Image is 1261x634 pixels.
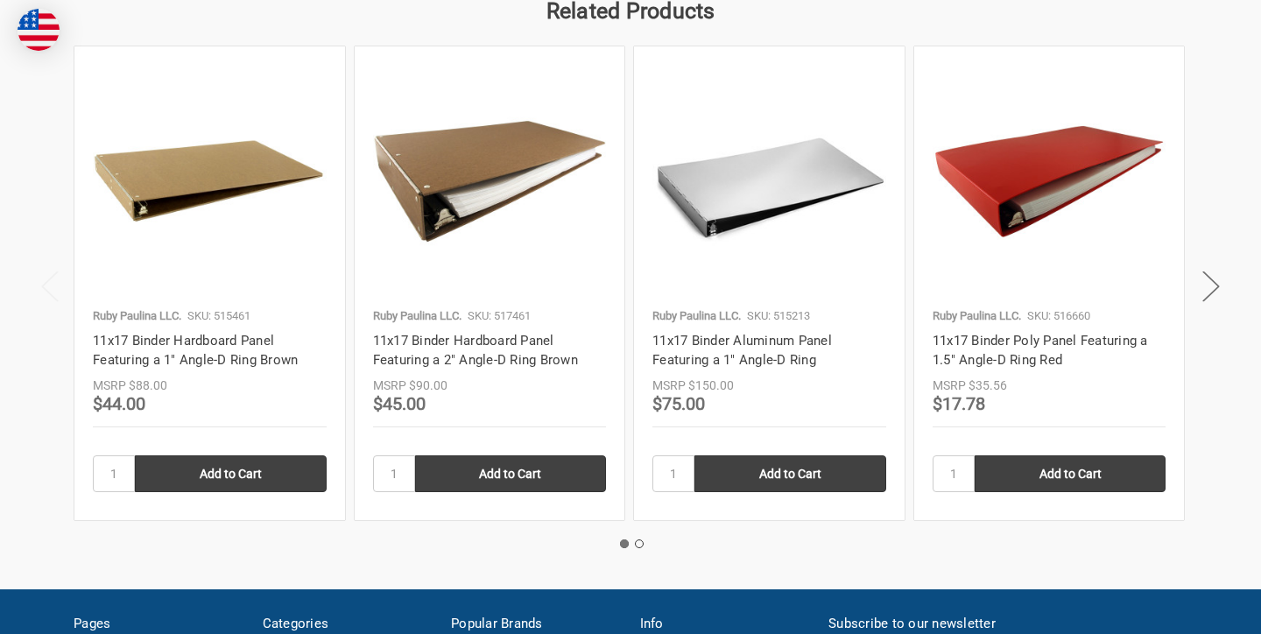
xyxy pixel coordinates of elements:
[18,9,60,51] img: duty and tax information for United States
[373,377,406,395] div: MSRP
[451,614,622,634] h5: Popular Brands
[1027,307,1090,325] p: SKU: 516660
[135,455,327,492] input: Add to Cart
[694,455,886,492] input: Add to Cart
[933,377,966,395] div: MSRP
[93,307,181,325] p: Ruby Paulina LLC.
[373,333,578,369] a: 11x17 Binder Hardboard Panel Featuring a 2" Angle-D Ring Brown
[652,377,686,395] div: MSRP
[933,307,1021,325] p: Ruby Paulina LLC.
[373,307,461,325] p: Ruby Paulina LLC.
[468,307,531,325] p: SKU: 517461
[32,259,67,313] button: Previous
[93,377,126,395] div: MSRP
[74,614,244,634] h5: Pages
[652,307,741,325] p: Ruby Paulina LLC.
[975,455,1166,492] input: Add to Cart
[640,614,811,634] h5: Info
[187,307,250,325] p: SKU: 515461
[747,307,810,325] p: SKU: 515213
[688,378,734,392] span: $150.00
[93,333,298,369] a: 11x17 Binder Hardboard Panel Featuring a 1" Angle-D Ring Brown
[263,614,433,634] h5: Categories
[969,378,1007,392] span: $35.56
[93,65,327,299] img: 11x17 Binder Hardboard Panel Featuring a 1" Angle-D Ring Brown
[933,333,1148,369] a: 11x17 Binder Poly Panel Featuring a 1.5" Angle-D Ring Red
[652,65,886,299] img: 11x17 Binder Aluminum Panel Featuring a 1" Angle-D Ring
[933,393,985,414] span: $17.78
[373,65,607,299] img: 11x17 Binder Hardboard Panel Featuring a 2" Angle-D Ring Brown
[93,393,145,414] span: $44.00
[635,539,644,548] button: 2 of 2
[652,393,705,414] span: $75.00
[828,614,1187,634] h5: Subscribe to our newsletter
[129,378,167,392] span: $88.00
[373,393,426,414] span: $45.00
[652,333,832,369] a: 11x17 Binder Aluminum Panel Featuring a 1" Angle-D Ring
[933,65,1166,299] img: 11x17 Binder Poly Panel Featuring a 1.5" Angle-D Ring Red
[409,378,447,392] span: $90.00
[415,455,607,492] input: Add to Cart
[1194,259,1229,313] button: Next
[620,539,629,548] button: 1 of 2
